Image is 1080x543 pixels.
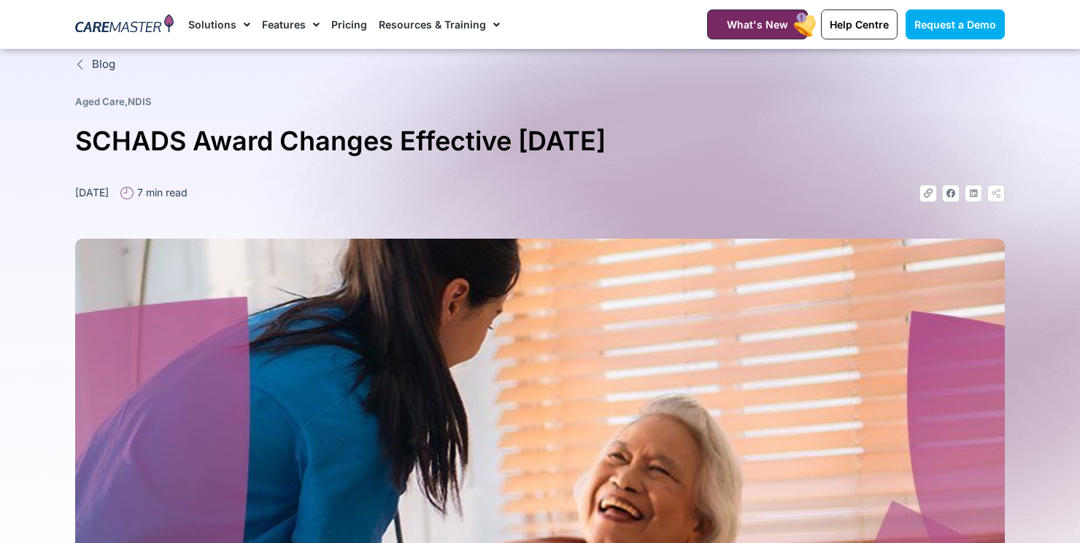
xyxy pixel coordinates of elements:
[75,96,152,107] span: ,
[75,96,125,107] a: Aged Care
[906,9,1005,39] a: Request a Demo
[88,56,115,73] span: Blog
[914,18,996,31] span: Request a Demo
[75,120,1005,163] h1: SCHADS Award Changes Effective [DATE]
[75,14,174,36] img: CareMaster Logo
[707,9,808,39] a: What's New
[75,186,109,199] time: [DATE]
[75,56,1005,73] a: Blog
[128,96,152,107] a: NDIS
[830,18,889,31] span: Help Centre
[727,18,788,31] span: What's New
[821,9,898,39] a: Help Centre
[134,185,188,200] span: 7 min read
